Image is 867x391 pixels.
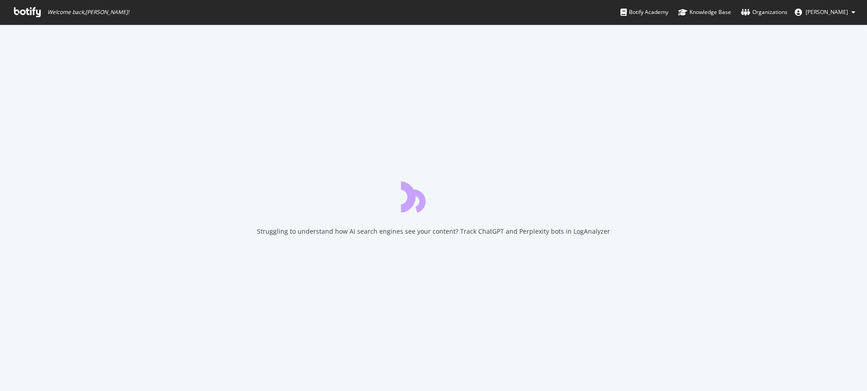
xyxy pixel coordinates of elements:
[47,9,129,16] span: Welcome back, [PERSON_NAME] !
[806,8,848,16] span: Vincent Flaceliere
[678,8,731,17] div: Knowledge Base
[401,180,466,212] div: animation
[741,8,788,17] div: Organizations
[788,5,862,19] button: [PERSON_NAME]
[257,227,610,236] div: Struggling to understand how AI search engines see your content? Track ChatGPT and Perplexity bot...
[620,8,668,17] div: Botify Academy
